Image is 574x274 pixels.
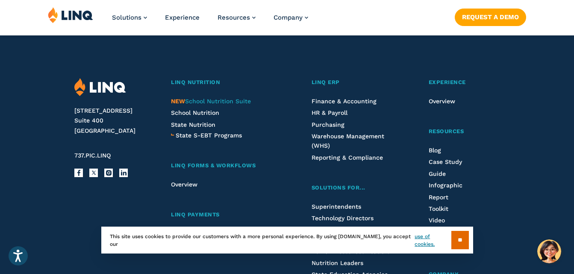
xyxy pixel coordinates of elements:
span: School Nutrition Suite [171,98,251,105]
a: State Nutrition [171,121,215,128]
span: LINQ Nutrition [171,79,220,85]
span: 737.PIC.LINQ [74,152,111,159]
a: Experience [429,78,500,87]
span: Solutions [112,14,141,21]
span: LINQ Forms & Workflows [171,162,256,169]
a: School Nutrition [171,109,219,116]
span: Experience [429,79,466,85]
a: Toolkit [429,205,448,212]
span: Company [274,14,303,21]
div: This site uses cookies to provide our customers with a more personal experience. By using [DOMAIN... [101,227,473,254]
a: State S-EBT Programs [176,131,242,140]
span: NEW [171,98,185,105]
a: LINQ ERP [312,78,397,87]
span: State S-EBT Programs [176,132,242,139]
a: Warehouse Management (WHS) [312,133,384,149]
nav: Primary Navigation [112,7,308,35]
a: Reporting & Compliance [312,154,383,161]
a: Purchasing [312,121,344,128]
address: [STREET_ADDRESS] Suite 400 [GEOGRAPHIC_DATA] [74,106,156,136]
a: Overview [429,98,455,105]
a: Blog [429,147,441,154]
a: Finance & Accounting [312,98,377,105]
a: Solutions [112,14,147,21]
span: LINQ ERP [312,79,340,85]
a: Company [274,14,308,21]
a: Experience [165,14,200,21]
a: LINQ Nutrition [171,78,280,87]
a: Superintendents [312,203,361,210]
button: Hello, have a question? Let’s chat. [537,239,561,263]
nav: Button Navigation [455,7,526,26]
img: LINQ | K‑12 Software [74,78,126,96]
span: Resources [429,128,464,134]
a: LINQ Payments [171,210,280,219]
span: Resources [218,14,250,21]
a: Technology Directors [312,215,374,222]
a: LINQ Forms & Workflows [171,161,280,170]
a: use of cookies. [415,233,451,248]
a: Video [429,217,445,224]
a: Resources [218,14,256,21]
a: Instagram [104,169,113,177]
a: X [89,169,98,177]
a: NEWSchool Nutrition Suite [171,98,251,105]
span: LINQ Payments [171,211,220,218]
a: Guide [429,170,446,177]
a: Report [429,194,448,201]
a: Overview [171,181,197,188]
a: LinkedIn [119,169,128,177]
a: Resources [429,127,500,136]
a: Facebook [74,169,83,177]
a: Infographic [429,182,462,189]
img: LINQ | K‑12 Software [48,7,93,23]
a: HR & Payroll [312,109,347,116]
a: Request a Demo [455,9,526,26]
a: Case Study [429,158,462,165]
